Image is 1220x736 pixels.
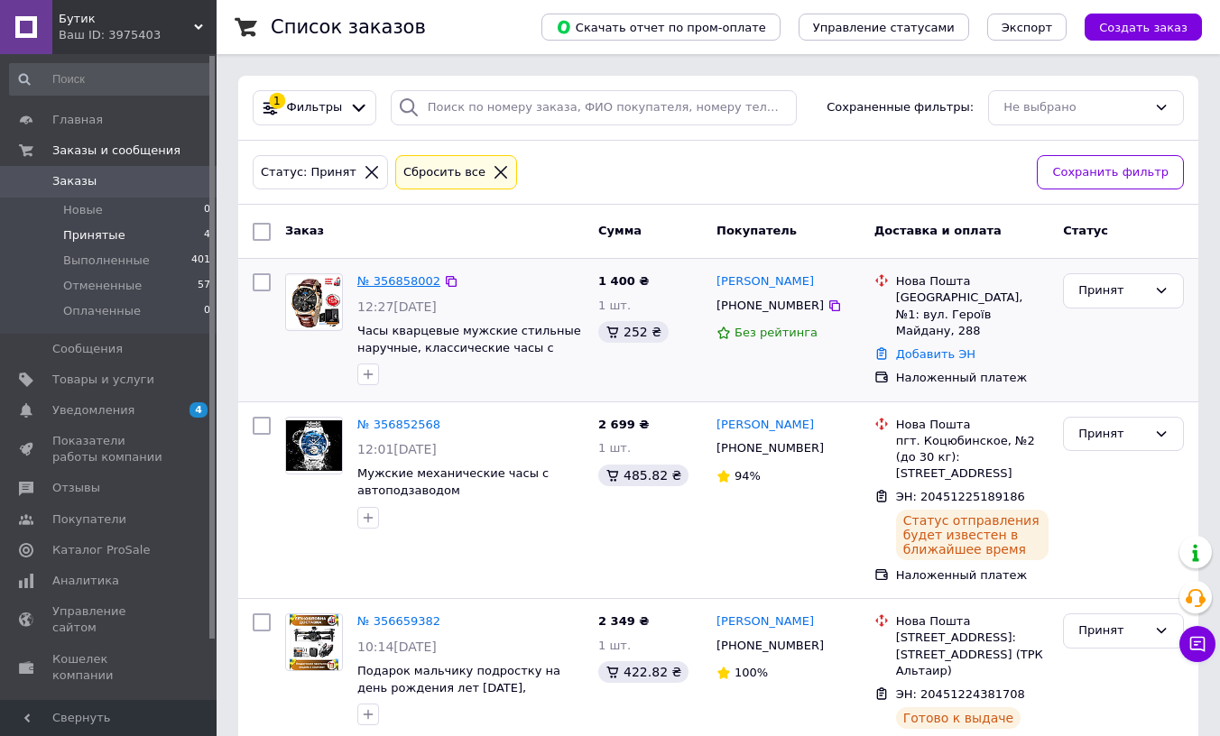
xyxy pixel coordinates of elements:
a: Фото товару [285,417,343,474]
button: Чат с покупателем [1179,626,1215,662]
input: Поиск [9,63,212,96]
span: Сообщения [52,341,123,357]
div: Ваш ID: 3975403 [59,27,217,43]
div: пгт. Коцюбинское, №2 (до 30 кг): [STREET_ADDRESS] [896,433,1049,483]
div: Принят [1078,425,1147,444]
div: Нова Пошта [896,613,1049,630]
span: Уведомления [52,402,134,419]
span: 401 [191,253,210,269]
h1: Список заказов [271,16,426,38]
div: 422.82 ₴ [598,661,689,683]
span: Главная [52,112,103,128]
span: Покупатели [52,511,126,528]
div: Нова Пошта [896,417,1049,433]
span: Принятые [63,227,125,244]
a: Фото товару [285,273,343,331]
span: 1 шт. [598,639,631,652]
a: Фото товару [285,613,343,671]
input: Поиск по номеру заказа, ФИО покупателя, номеру телефона, Email, номеру накладной [391,90,797,125]
a: [PERSON_NAME] [716,273,814,290]
span: Аналитика [52,573,119,589]
span: 12:01[DATE] [357,442,437,456]
a: Создать заказ [1067,20,1202,33]
span: Заказы [52,173,97,189]
a: [PERSON_NAME] [716,613,814,630]
span: Бутик [59,11,194,27]
span: Покупатель [716,224,797,237]
a: № 356858002 [357,274,440,288]
div: Принят [1078,281,1147,300]
a: [PERSON_NAME] [716,417,814,434]
span: 2 349 ₴ [598,614,649,628]
button: Создать заказ [1085,14,1202,41]
div: [PHONE_NUMBER] [713,634,827,658]
span: 10:14[DATE] [357,639,437,654]
span: 4 [204,227,210,244]
span: 12:27[DATE] [357,299,437,314]
span: Статус [1063,224,1108,237]
span: 1 400 ₴ [598,274,649,288]
div: [STREET_ADDRESS]: [STREET_ADDRESS] (ТРК Альтаир) [896,630,1049,679]
span: Экспорт [1002,21,1052,34]
div: 1 [269,93,285,109]
span: Без рейтинга [735,326,818,339]
span: 2 699 ₴ [598,418,649,431]
span: Создать заказ [1099,21,1188,34]
span: Сохранить фильтр [1052,163,1169,182]
a: Добавить ЭН [896,347,975,361]
div: [PHONE_NUMBER] [713,294,827,317]
span: Оплаченные [63,303,141,319]
span: ЭН: 20451225189186 [896,490,1025,503]
span: Заказы и сообщения [52,143,180,159]
div: Наложенный платеж [896,370,1049,386]
button: Скачать отчет по пром-оплате [541,14,781,41]
span: Показатели работы компании [52,433,167,465]
span: ЭН: 20451224381708 [896,687,1025,701]
div: 485.82 ₴ [598,465,689,486]
span: 0 [204,303,210,319]
span: Маркет [52,698,98,714]
span: Доставка и оплата [874,224,1002,237]
div: [GEOGRAPHIC_DATA], №1: вул. Героїв Майдану, 288 [896,290,1049,339]
img: Фото товару [286,420,342,471]
div: Статус отправления будет известен в ближайшее время [896,510,1049,560]
div: Нова Пошта [896,273,1049,290]
span: 94% [735,469,761,483]
button: Управление статусами [799,14,969,41]
span: Фильтры [287,99,343,116]
a: № 356659382 [357,614,440,628]
div: Не выбрано [1003,98,1147,117]
span: Управление статусами [813,21,955,34]
div: Наложенный платеж [896,567,1049,584]
span: Отмененные [63,278,142,294]
span: 1 шт. [598,299,631,312]
span: Отзывы [52,480,100,496]
div: [PHONE_NUMBER] [713,437,827,460]
div: 252 ₴ [598,321,669,343]
span: Новые [63,202,103,218]
a: Подарок мальчику подростку на день рождения лет [DATE], необычные пацанские подарки подростку со ... [357,664,560,728]
button: Экспорт [987,14,1067,41]
span: 100% [735,666,768,679]
span: Скачать отчет по пром-оплате [556,19,766,35]
a: Мужские механические часы с автоподзаводом водонепроницаемые, классические часы с открытым механи... [357,466,579,547]
div: Готово к выдаче [896,707,1021,729]
span: Управление сайтом [52,603,167,636]
div: Сбросить все [400,163,489,182]
span: 4 [189,402,208,418]
div: Статус: Принят [257,163,360,182]
span: 57 [198,278,210,294]
span: Кошелек компании [52,651,167,684]
a: Часы кварцевые мужские стильные наручные, классические часы с черным циферблатом и кожаным ремешк... [357,324,581,388]
button: Сохранить фильтр [1037,155,1184,190]
span: Каталог ProSale [52,542,150,558]
span: Сохраненные фильтры: [827,99,974,116]
div: Принят [1078,621,1147,640]
img: Фото товару [286,276,342,328]
span: Заказ [285,224,324,237]
span: Товары и услуги [52,372,154,388]
span: 1 шт. [598,441,631,455]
